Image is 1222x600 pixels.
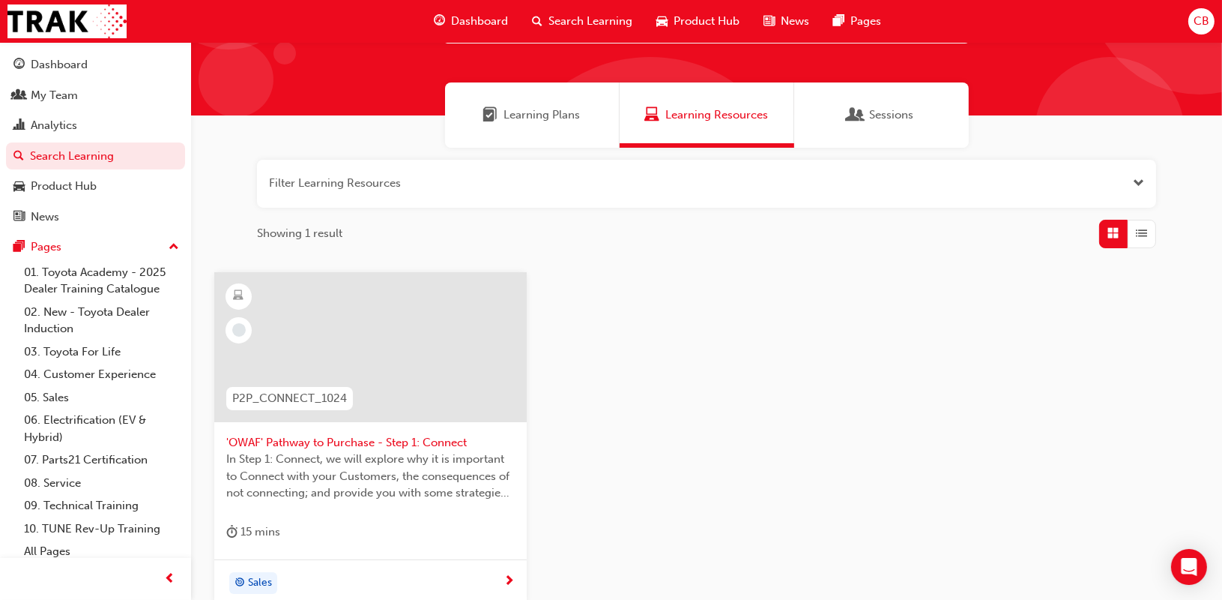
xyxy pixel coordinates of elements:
[674,13,739,30] span: Product Hub
[7,4,127,38] img: Trak
[13,180,25,193] span: car-icon
[18,409,185,448] a: 06. Electrification (EV & Hybrid)
[434,12,445,31] span: guage-icon
[781,13,809,30] span: News
[1194,13,1209,30] span: CB
[18,540,185,563] a: All Pages
[644,6,751,37] a: car-iconProduct Hub
[13,150,24,163] span: search-icon
[226,434,515,451] span: 'OWAF' Pathway to Purchase - Step 1: Connect
[31,178,97,195] div: Product Hub
[232,390,347,407] span: P2P_CONNECT_1024
[644,106,659,124] span: Learning Resources
[234,286,244,306] span: learningResourceType_ELEARNING-icon
[6,51,185,79] a: Dashboard
[870,106,914,124] span: Sessions
[445,82,620,148] a: Learning PlansLearning Plans
[18,301,185,340] a: 02. New - Toyota Dealer Induction
[763,12,775,31] span: news-icon
[232,323,246,337] span: learningRecordVerb_NONE-icon
[31,87,78,104] div: My Team
[665,106,768,124] span: Learning Resources
[18,340,185,364] a: 03. Toyota For Life
[6,82,185,109] a: My Team
[31,208,59,226] div: News
[751,6,821,37] a: news-iconNews
[6,142,185,170] a: Search Learning
[532,12,542,31] span: search-icon
[18,386,185,409] a: 05. Sales
[226,523,238,541] span: duration-icon
[31,56,88,73] div: Dashboard
[31,238,61,256] div: Pages
[6,203,185,231] a: News
[18,494,185,517] a: 09. Technical Training
[483,106,498,124] span: Learning Plans
[13,119,25,133] span: chart-icon
[18,261,185,301] a: 01. Toyota Academy - 2025 Dealer Training Catalogue
[6,172,185,200] a: Product Hub
[169,238,179,257] span: up-icon
[18,517,185,541] a: 10. TUNE Rev-Up Training
[504,106,581,124] span: Learning Plans
[620,82,794,148] a: Learning ResourcesLearning Resources
[6,233,185,261] button: Pages
[1188,8,1215,34] button: CB
[821,6,893,37] a: pages-iconPages
[13,89,25,103] span: people-icon
[248,574,272,592] span: Sales
[1137,225,1148,242] span: List
[6,112,185,139] a: Analytics
[833,12,844,31] span: pages-icon
[13,58,25,72] span: guage-icon
[422,6,520,37] a: guage-iconDashboard
[1171,549,1207,585] div: Open Intercom Messenger
[849,106,864,124] span: Sessions
[31,117,77,134] div: Analytics
[1133,175,1144,192] button: Open the filter
[503,575,515,589] span: next-icon
[18,448,185,472] a: 07. Parts21 Certification
[18,472,185,495] a: 08. Service
[13,241,25,254] span: pages-icon
[165,570,176,589] span: prev-icon
[257,225,342,242] span: Showing 1 result
[794,82,969,148] a: SessionsSessions
[18,363,185,386] a: 04. Customer Experience
[520,6,644,37] a: search-iconSearch Learning
[13,211,25,224] span: news-icon
[1108,225,1119,242] span: Grid
[235,574,245,593] span: target-icon
[226,523,280,541] div: 15 mins
[850,13,881,30] span: Pages
[548,13,632,30] span: Search Learning
[451,13,508,30] span: Dashboard
[6,48,185,233] button: DashboardMy TeamAnalyticsSearch LearningProduct HubNews
[656,12,668,31] span: car-icon
[226,451,515,502] span: In Step 1: Connect, we will explore why it is important to Connect with your Customers, the conse...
